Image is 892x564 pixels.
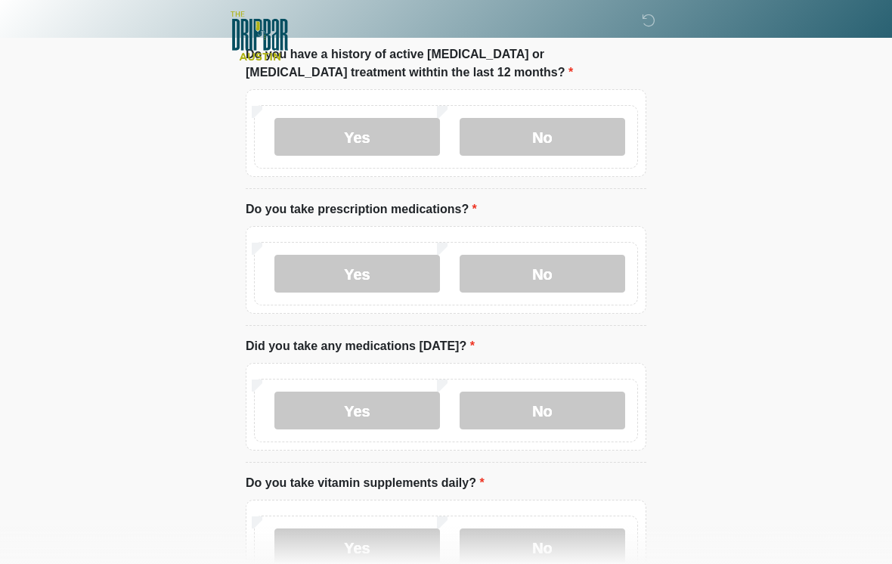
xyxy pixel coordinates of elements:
label: Did you take any medications [DATE]? [246,337,475,355]
label: Yes [274,118,440,156]
label: Do you take prescription medications? [246,200,477,218]
label: No [460,255,625,293]
label: No [460,392,625,429]
label: No [460,118,625,156]
label: Yes [274,255,440,293]
label: Yes [274,392,440,429]
label: Do you take vitamin supplements daily? [246,474,485,492]
img: The DRIPBaR - Austin The Domain Logo [231,11,288,60]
